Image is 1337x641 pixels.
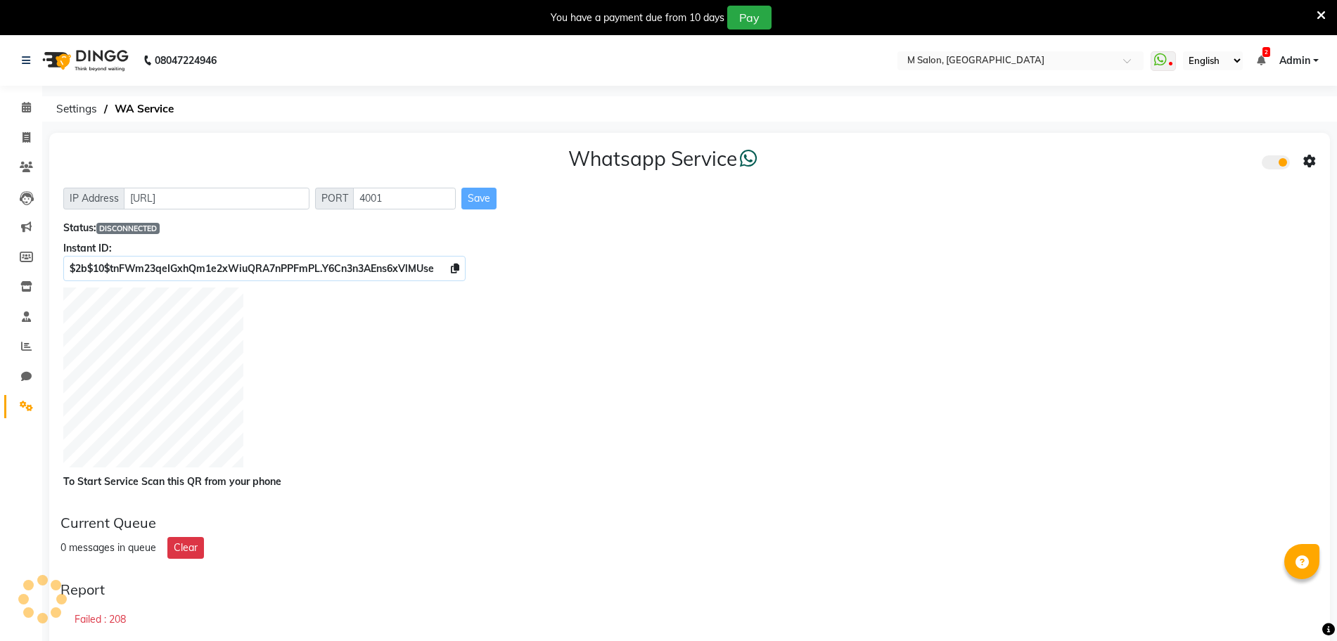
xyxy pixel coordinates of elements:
img: logo [36,41,132,80]
input: Sizing example input [353,188,456,209]
div: Failed : 208 [60,604,1319,636]
span: WA Service [108,96,181,122]
span: IP Address [63,188,125,209]
div: Report [60,581,1319,598]
iframe: chat widget [1278,585,1323,627]
div: You have a payment due from 10 days [551,11,724,25]
button: Pay [727,6,772,30]
div: Instant ID: [63,241,1316,256]
b: 08047224946 [155,41,217,80]
div: Status: [63,221,1316,235]
span: 2 [1262,47,1270,57]
a: 2 [1257,54,1265,67]
button: Clear [167,537,204,559]
span: Admin [1279,53,1310,68]
span: PORT [315,188,354,209]
div: Current Queue [60,514,1319,531]
div: 0 messages in queue [60,540,156,555]
input: Sizing example input [124,188,309,209]
span: DISCONNECTED [96,223,160,234]
div: To Start Service Scan this QR from your phone [63,474,1316,489]
span: $2b$10$tnFWm23qeIGxhQm1e2xWiuQRA7nPPFmPL.Y6Cn3n3AEns6xVlMUse [70,262,434,275]
h3: Whatsapp Service [568,147,757,171]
